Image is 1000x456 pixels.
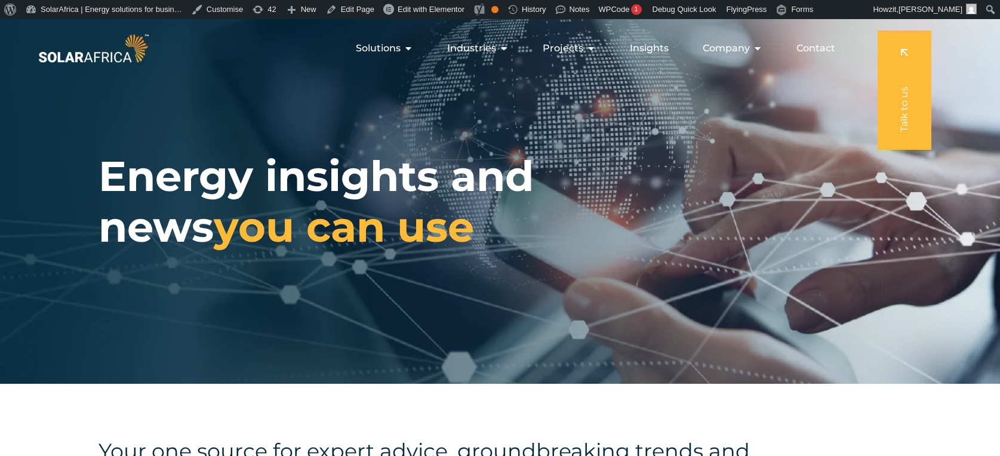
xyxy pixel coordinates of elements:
[214,201,474,252] span: you can use
[151,36,845,60] div: Menu Toggle
[356,41,401,56] span: Solutions
[796,41,835,56] a: Contact
[703,41,750,56] span: Company
[899,5,962,14] span: [PERSON_NAME]
[398,5,464,14] span: Edit with Elementor
[99,151,666,252] h1: Energy insights and news
[491,6,499,13] div: OK
[447,41,496,56] span: Industries
[631,4,642,15] div: 1
[151,36,845,60] nav: Menu
[543,41,583,56] span: Projects
[630,41,669,56] a: Insights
